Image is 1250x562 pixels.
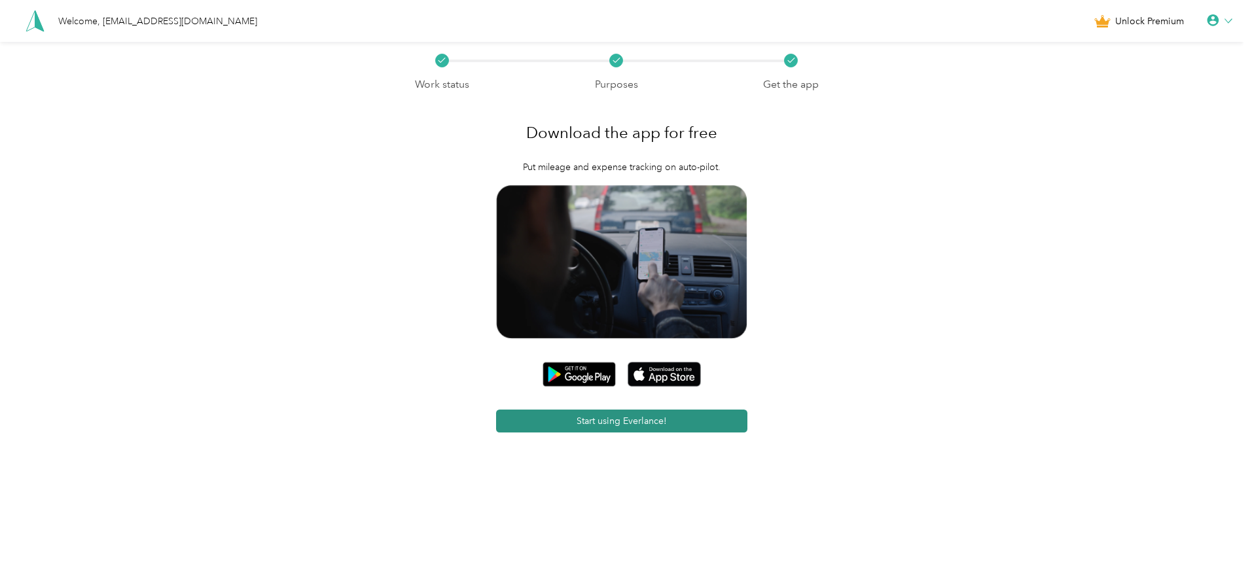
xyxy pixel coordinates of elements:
p: Purposes [595,77,638,93]
div: Welcome, [EMAIL_ADDRESS][DOMAIN_NAME] [58,14,257,28]
img: Google play [543,362,616,387]
iframe: Everlance-gr Chat Button Frame [1177,489,1250,562]
p: Put mileage and expense tracking on auto-pilot. [523,160,721,174]
img: Get app [496,185,748,339]
button: Start using Everlance! [496,410,748,432]
p: Work status [415,77,469,93]
p: Get the app [763,77,819,93]
img: App store [628,362,701,387]
h1: Download the app for free [526,117,717,149]
span: Unlock Premium [1115,14,1184,28]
